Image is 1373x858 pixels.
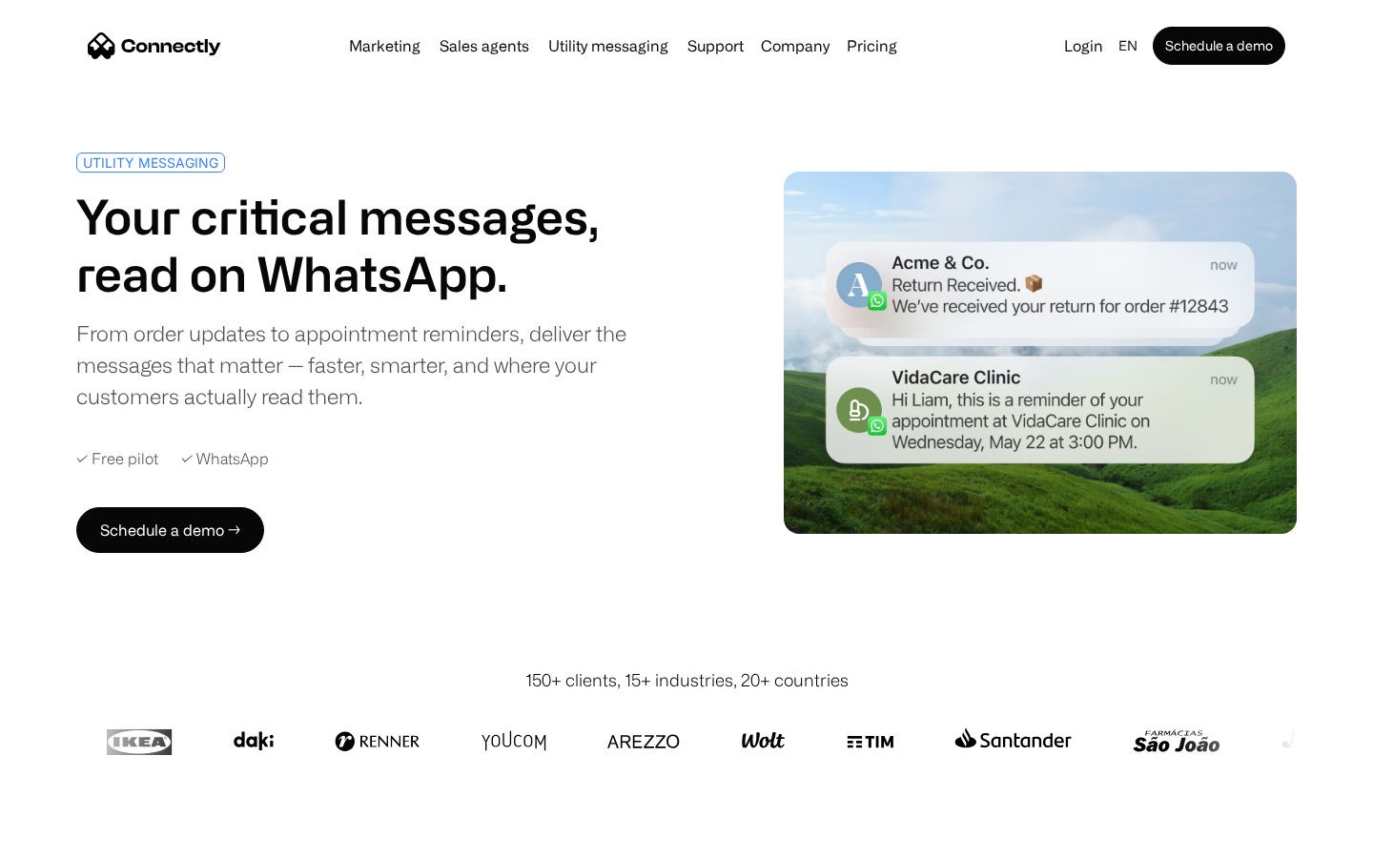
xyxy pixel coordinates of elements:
a: Pricing [839,38,905,53]
div: Company [761,32,830,59]
div: en [1118,32,1137,59]
div: ✓ WhatsApp [181,450,269,468]
a: Support [680,38,751,53]
a: Schedule a demo [1153,27,1285,65]
a: Schedule a demo → [76,507,264,553]
a: Utility messaging [541,38,676,53]
a: Marketing [341,38,428,53]
div: ✓ Free pilot [76,450,158,468]
ul: Language list [38,825,114,851]
div: From order updates to appointment reminders, deliver the messages that matter — faster, smarter, ... [76,317,679,412]
aside: Language selected: English [19,823,114,851]
a: Sales agents [432,38,537,53]
div: UTILITY MESSAGING [83,155,218,170]
a: Login [1056,32,1111,59]
h1: Your critical messages, read on WhatsApp. [76,188,679,302]
div: 150+ clients, 15+ industries, 20+ countries [525,667,849,693]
